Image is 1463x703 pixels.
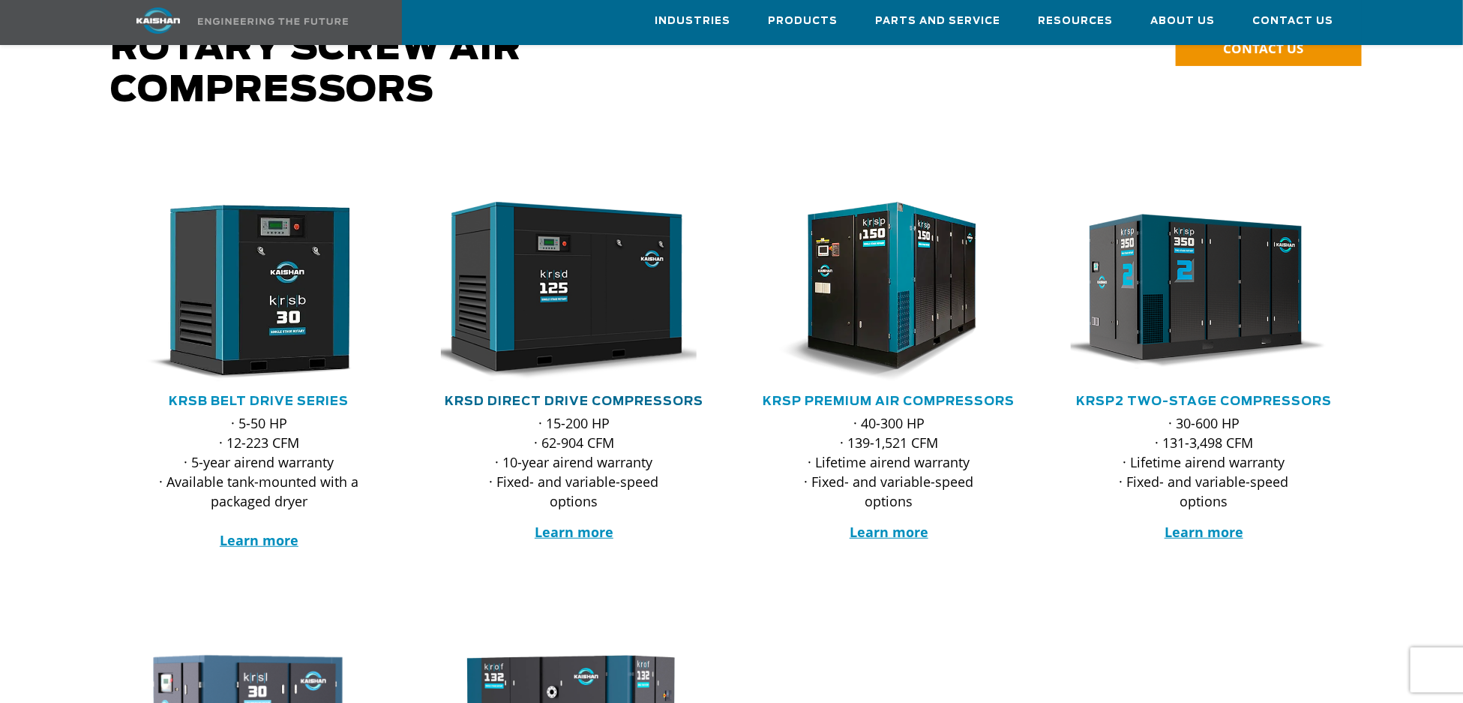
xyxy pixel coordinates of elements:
img: krsp350 [1060,202,1327,382]
span: Industries [655,13,731,30]
a: KRSD Direct Drive Compressors [445,395,703,407]
img: kaishan logo [102,8,214,34]
img: krsd125 [430,202,697,382]
div: krsp150 [756,202,1023,382]
div: krsb30 [126,202,393,382]
a: Products [769,1,838,41]
div: krsd125 [441,202,708,382]
img: krsb30 [115,202,382,382]
a: Learn more [850,523,928,541]
span: CONTACT US [1224,40,1304,57]
a: Resources [1039,1,1114,41]
p: · 5-50 HP · 12-223 CFM · 5-year airend warranty · Available tank-mounted with a packaged dryer [156,413,363,550]
a: Learn more [220,531,298,549]
a: KRSB Belt Drive Series [169,395,349,407]
p: · 30-600 HP · 131-3,498 CFM · Lifetime airend warranty · Fixed- and variable-speed options [1101,413,1308,511]
a: Learn more [535,523,613,541]
a: Contact Us [1253,1,1334,41]
a: CONTACT US [1176,32,1362,66]
span: Resources [1039,13,1114,30]
a: KRSP Premium Air Compressors [763,395,1015,407]
a: Learn more [1165,523,1243,541]
a: Parts and Service [876,1,1001,41]
span: Parts and Service [876,13,1001,30]
p: · 40-300 HP · 139-1,521 CFM · Lifetime airend warranty · Fixed- and variable-speed options [786,413,993,511]
a: About Us [1151,1,1216,41]
div: krsp350 [1071,202,1338,382]
img: Engineering the future [198,18,348,25]
a: Industries [655,1,731,41]
span: About Us [1151,13,1216,30]
img: krsp150 [745,202,1012,382]
span: Rotary Screw Air Compressors [111,31,523,109]
span: Contact Us [1253,13,1334,30]
span: Products [769,13,838,30]
a: KRSP2 Two-Stage Compressors [1076,395,1332,407]
p: · 15-200 HP · 62-904 CFM · 10-year airend warranty · Fixed- and variable-speed options [471,413,678,511]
